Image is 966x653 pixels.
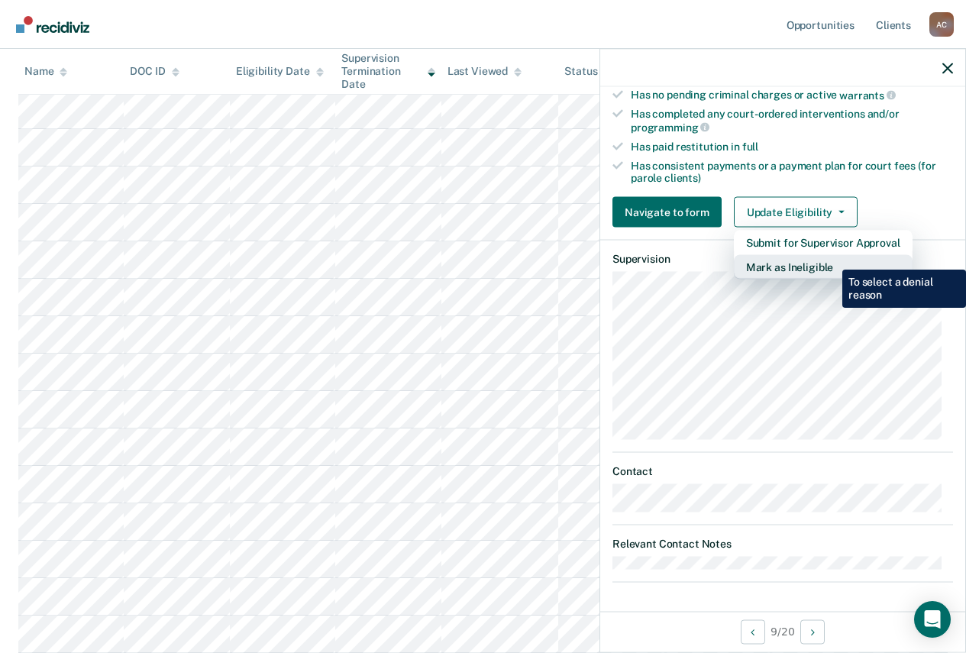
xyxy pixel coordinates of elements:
div: Has no pending criminal charges or active [631,88,953,102]
div: A C [929,12,954,37]
div: Supervision Termination Date [341,52,435,90]
div: 9 / 20 [600,611,965,651]
button: Update Eligibility [734,197,858,228]
span: full [742,140,758,152]
span: programming [631,121,709,133]
dt: Contact [612,464,953,477]
button: Submit for Supervisor Approval [734,231,913,255]
dt: Supervision [612,253,953,266]
div: Eligibility Date [236,65,324,78]
div: Dropdown Menu [734,231,913,280]
button: Previous Opportunity [741,619,765,644]
a: Navigate to form link [612,197,728,228]
span: clients) [664,172,701,184]
div: Open Intercom Messenger [914,601,951,638]
div: DOC ID [130,65,179,78]
div: Name [24,65,67,78]
button: Mark as Ineligible [734,255,913,280]
div: Has paid restitution in [631,140,953,153]
div: Has completed any court-ordered interventions and/or [631,108,953,134]
div: Has consistent payments or a payment plan for court fees (for parole [631,159,953,185]
img: Recidiviz [16,16,89,33]
button: Navigate to form [612,197,722,228]
button: Profile dropdown button [929,12,954,37]
div: Status [564,65,597,78]
dt: Relevant Contact Notes [612,538,953,551]
div: Last Viewed [447,65,522,78]
button: Next Opportunity [800,619,825,644]
span: warrants [839,89,896,101]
